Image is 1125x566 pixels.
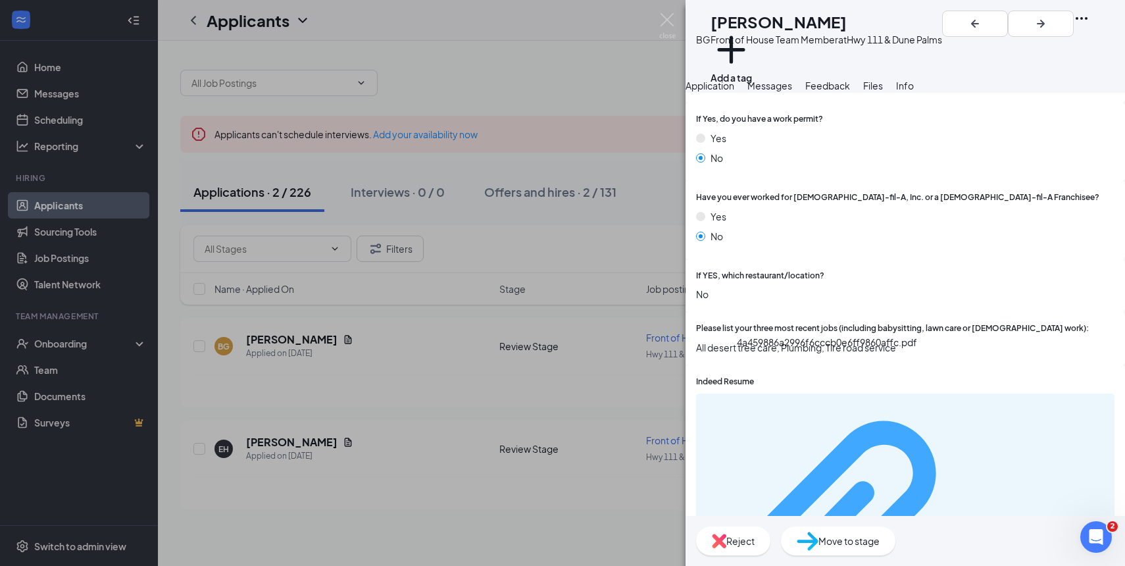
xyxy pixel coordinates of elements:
[711,29,752,85] button: PlusAdd a tag
[711,33,942,46] div: Front of House Team Member at Hwy 111 & Dune Palms
[726,534,755,548] span: Reject
[737,335,917,349] div: 4a459886a2996f6cccb0e6ff9860affc.pdf
[1074,11,1089,26] svg: Ellipses
[696,340,1114,355] span: All desert tree care, Plumbing, Tire road service
[711,29,752,70] svg: Plus
[711,229,723,244] span: No
[696,376,754,388] span: Indeed Resume
[1033,16,1049,32] svg: ArrowRight
[863,80,883,91] span: Files
[686,80,734,91] span: Application
[1107,521,1118,532] span: 2
[942,11,1008,37] button: ArrowLeftNew
[805,80,850,91] span: Feedback
[818,534,880,548] span: Move to stage
[711,131,726,145] span: Yes
[711,151,723,165] span: No
[696,270,824,282] span: If YES, which restaurant/location?
[747,80,792,91] span: Messages
[896,80,914,91] span: Info
[1080,521,1112,553] iframe: Intercom live chat
[696,322,1089,335] span: Please list your three most recent jobs (including babysitting, lawn care or [DEMOGRAPHIC_DATA] w...
[711,209,726,224] span: Yes
[696,192,1099,204] span: Have you ever worked for [DEMOGRAPHIC_DATA]-fil-A, Inc. or a [DEMOGRAPHIC_DATA]-fil-A Franchisee?
[696,287,1114,301] span: No
[696,32,711,47] div: BG
[696,113,823,126] span: If Yes, do you have a work permit?
[711,11,847,33] h1: [PERSON_NAME]
[1008,11,1074,37] button: ArrowRight
[967,16,983,32] svg: ArrowLeftNew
